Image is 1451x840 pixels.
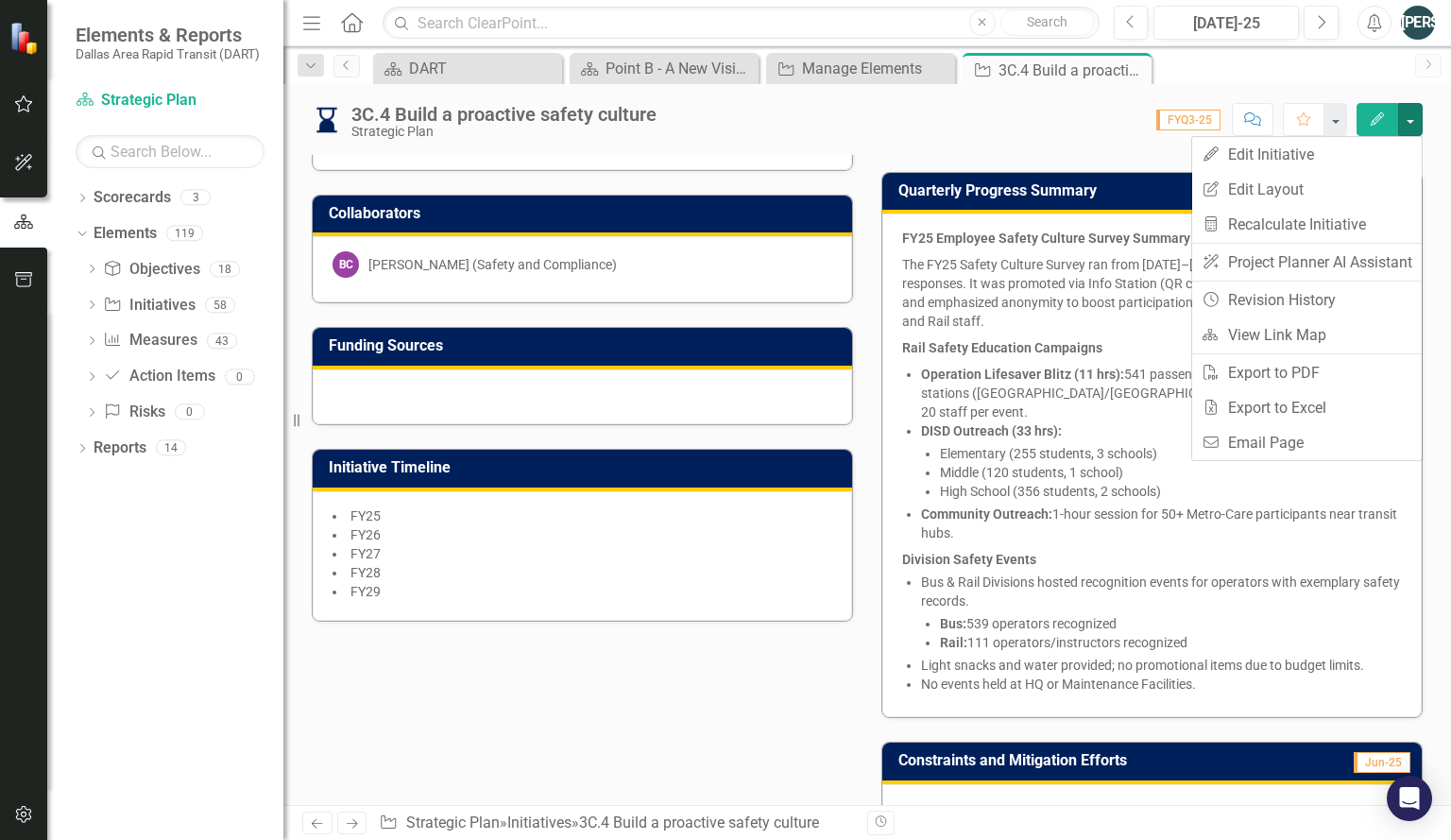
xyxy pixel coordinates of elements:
strong: Community Outreach: [921,506,1052,522]
strong: Rail Safety Education Campaigns [902,340,1102,355]
span: Elements & Reports [76,24,260,46]
div: BC [333,251,359,278]
a: Strategic Plan [406,814,500,831]
li: 1-hour session for 50+ Metro-Care participants near transit hubs. [921,505,1402,542]
div: 58 [205,297,235,313]
a: View Link Map [1192,317,1422,352]
h3: Funding Sources [329,337,843,354]
a: Email Page [1192,425,1422,460]
span: Search [1027,14,1067,29]
div: Open Intercom Messenger [1387,776,1432,821]
button: Search [1000,9,1095,36]
a: Risks [103,402,164,423]
strong: Division Safety Events [902,552,1036,567]
div: Strategic Plan [351,125,657,139]
div: [PERSON_NAME] (Safety and Compliance) [368,255,617,274]
li: High School (356 students, 2 schools) [940,482,1402,501]
strong: Operation Lifesaver Blitz (11 hrs): [921,367,1124,382]
strong: DISD Outreach (33 hrs): [921,423,1062,438]
h3: Initiative Timeline [329,459,843,476]
button: [DATE]-25 [1153,6,1299,40]
div: [DATE]-25 [1160,12,1292,35]
input: Search Below... [76,135,265,168]
a: Edit Layout [1192,172,1422,207]
span: FY26 [350,527,381,542]
div: 3C.4 Build a proactive safety culture [999,59,1147,82]
strong: Bus: [940,616,966,631]
div: 43 [207,333,237,349]
li: 539 operators recognized [940,614,1402,633]
a: Reports [94,437,146,459]
a: Revision History [1192,283,1422,317]
div: » » [379,813,853,834]
a: Action Items [103,366,214,387]
span: FYQ3-25 [1156,110,1221,130]
div: Point B - A New Vision for Mobility in [GEOGRAPHIC_DATA][US_STATE] [606,57,754,80]
li: Middle (120 students, 1 school) [940,463,1402,482]
a: Measures [103,330,196,351]
a: Edit Initiative [1192,137,1422,172]
a: Manage Elements [771,57,950,80]
div: 0 [225,369,255,385]
div: 3C.4 Build a proactive safety culture [579,814,819,831]
h3: Quarterly Progress Summary [898,182,1295,199]
h3: Collaborators [329,205,843,222]
button: [PERSON_NAME] [1401,6,1435,40]
a: Elements [94,223,157,245]
span: Jun-25 [1354,752,1410,773]
small: Dallas Area Rapid Transit (DART) [76,46,260,61]
div: 3 [180,190,211,206]
img: In Progress [312,105,342,135]
img: ClearPoint Strategy [9,20,43,55]
a: Initiatives [507,814,572,831]
a: Project Planner AI Assistant [1192,245,1422,280]
a: Objectives [103,259,199,281]
div: Manage Elements [802,57,950,80]
a: Initiatives [103,295,195,317]
h3: Constraints and Mitigation Efforts [898,752,1307,769]
li: No events held at HQ or Maintenance Facilities. [921,675,1402,694]
span: FY28 [350,565,381,580]
strong: FY25 Employee Safety Culture Survey Summary – June [902,231,1235,246]
a: Export to PDF [1192,355,1422,390]
div: 14 [156,440,186,456]
li: 111 operators/instructors recognized [940,633,1402,652]
a: Scorecards [94,187,171,209]
li: Bus & Rail Divisions hosted recognition events for operators with exemplary safety records. [921,573,1402,652]
span: FY27 [350,546,381,561]
div: 119 [166,226,203,242]
li: 541 passengers surveyed and educated at key stations ([GEOGRAPHIC_DATA]/[GEOGRAPHIC_DATA], MLK, V... [921,365,1402,421]
span: FY25 [350,508,381,523]
li: Light snacks and water provided; no promotional items due to budget limits. [921,656,1402,675]
a: Point B - A New Vision for Mobility in [GEOGRAPHIC_DATA][US_STATE] [574,57,754,80]
div: 3C.4 Build a proactive safety culture [351,104,657,125]
a: DART [378,57,557,80]
div: 18 [210,261,240,277]
a: Strategic Plan [76,90,265,111]
strong: Rail: [940,635,967,650]
a: Export to Excel [1192,390,1422,425]
span: FY29 [350,584,381,599]
div: 0 [175,404,205,420]
div: DART [409,57,557,80]
a: Recalculate Initiative [1192,207,1422,242]
li: Elementary (255 students, 3 schools) [940,444,1402,463]
p: The FY25 Safety Culture Survey ran from [DATE]–[DATE], with ~372 employee responses. It was promo... [902,251,1402,334]
input: Search ClearPoint... [383,7,1099,40]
